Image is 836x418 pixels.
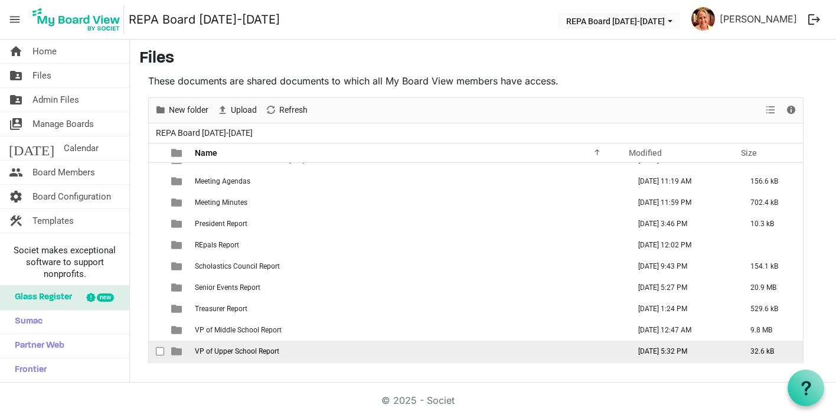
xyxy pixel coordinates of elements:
span: President Report [195,220,247,228]
span: settings [9,185,23,208]
a: My Board View Logo [29,5,129,34]
td: checkbox [149,256,164,277]
button: View dropdownbutton [763,103,778,117]
span: Environmental & Sustainability Report [195,156,315,164]
span: Name [195,148,217,158]
button: logout [802,7,827,32]
span: Frontier [9,358,47,382]
div: Upload [213,98,261,123]
span: Board Members [32,161,95,184]
span: Size [741,148,757,158]
td: is template cell column header type [164,213,191,234]
span: Senior Events Report [195,283,260,292]
td: 10.3 kB is template cell column header Size [738,213,803,234]
span: construction [9,209,23,233]
span: switch_account [9,112,23,136]
td: August 20, 2025 3:46 PM column header Modified [626,213,738,234]
span: Refresh [278,103,309,117]
td: is template cell column header type [164,319,191,341]
div: Refresh [261,98,312,123]
td: is template cell column header type [164,234,191,256]
span: Admin Files [32,88,79,112]
td: August 25, 2025 11:19 AM column header Modified [626,171,738,192]
p: These documents are shared documents to which all My Board View members have access. [148,74,804,88]
td: checkbox [149,277,164,298]
span: folder_shared [9,88,23,112]
span: folder_shared [9,64,23,87]
div: new [97,293,114,302]
td: President Report is template cell column header Name [191,213,626,234]
td: August 15, 2025 12:02 PM column header Modified [626,234,738,256]
td: 9.8 MB is template cell column header Size [738,319,803,341]
span: Board Configuration [32,185,111,208]
td: Senior Events Report is template cell column header Name [191,277,626,298]
td: August 22, 2025 12:47 AM column header Modified [626,319,738,341]
td: checkbox [149,298,164,319]
td: 156.6 kB is template cell column header Size [738,171,803,192]
td: checkbox [149,234,164,256]
td: September 18, 2025 11:59 PM column header Modified [626,192,738,213]
td: checkbox [149,341,164,362]
td: August 25, 2025 5:27 PM column header Modified [626,277,738,298]
span: Manage Boards [32,112,94,136]
span: Templates [32,209,74,233]
span: Meeting Agendas [195,177,250,185]
td: Treasurer Report is template cell column header Name [191,298,626,319]
span: Sumac [9,310,43,334]
div: Details [781,98,801,123]
td: checkbox [149,192,164,213]
button: New folder [153,103,211,117]
span: people [9,161,23,184]
td: 20.9 MB is template cell column header Size [738,277,803,298]
img: My Board View Logo [29,5,124,34]
td: REpals Report is template cell column header Name [191,234,626,256]
span: Treasurer Report [195,305,247,313]
td: October 06, 2025 1:24 PM column header Modified [626,298,738,319]
td: August 25, 2025 9:43 PM column header Modified [626,256,738,277]
td: 154.1 kB is template cell column header Size [738,256,803,277]
span: home [9,40,23,63]
td: checkbox [149,319,164,341]
span: VP of Middle School Report [195,326,282,334]
td: is template cell column header type [164,192,191,213]
span: Upload [230,103,258,117]
span: Home [32,40,57,63]
span: REpals Report [195,241,239,249]
div: New folder [151,98,213,123]
span: menu [4,8,26,31]
span: Partner Web [9,334,64,358]
td: checkbox [149,213,164,234]
td: 32.6 kB is template cell column header Size [738,341,803,362]
div: View [761,98,781,123]
td: 702.4 kB is template cell column header Size [738,192,803,213]
span: [DATE] [9,136,54,160]
td: VP of Middle School Report is template cell column header Name [191,319,626,341]
span: Glass Register [9,286,72,309]
td: is template cell column header Size [738,234,803,256]
td: is template cell column header type [164,171,191,192]
td: is template cell column header type [164,341,191,362]
button: REPA Board 2025-2026 dropdownbutton [559,12,680,29]
span: New folder [168,103,210,117]
span: VP of Upper School Report [195,347,279,355]
td: Meeting Agendas is template cell column header Name [191,171,626,192]
td: checkbox [149,171,164,192]
td: VP of Upper School Report is template cell column header Name [191,341,626,362]
td: 529.6 kB is template cell column header Size [738,298,803,319]
span: Calendar [64,136,99,160]
span: REPA Board [DATE]-[DATE] [154,126,255,141]
a: REPA Board [DATE]-[DATE] [129,8,280,31]
img: UNj9KiHyfkoSamJPp3Knb9UeywaGMnBEaA0hv17Pn_pk1u2kssRu4EPvB5Mn4Vby2U5iJV8WGKy39i2DKeFrJw_thumb.png [691,7,715,31]
td: Meeting Minutes is template cell column header Name [191,192,626,213]
span: Societ makes exceptional software to support nonprofits. [5,244,124,280]
td: October 06, 2025 5:32 PM column header Modified [626,341,738,362]
td: is template cell column header type [164,277,191,298]
h3: Files [139,49,827,69]
td: is template cell column header type [164,256,191,277]
span: Modified [629,148,662,158]
button: Upload [215,103,259,117]
button: Details [783,103,799,117]
span: Files [32,64,51,87]
span: Scholastics Council Report [195,262,280,270]
td: Scholastics Council Report is template cell column header Name [191,256,626,277]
